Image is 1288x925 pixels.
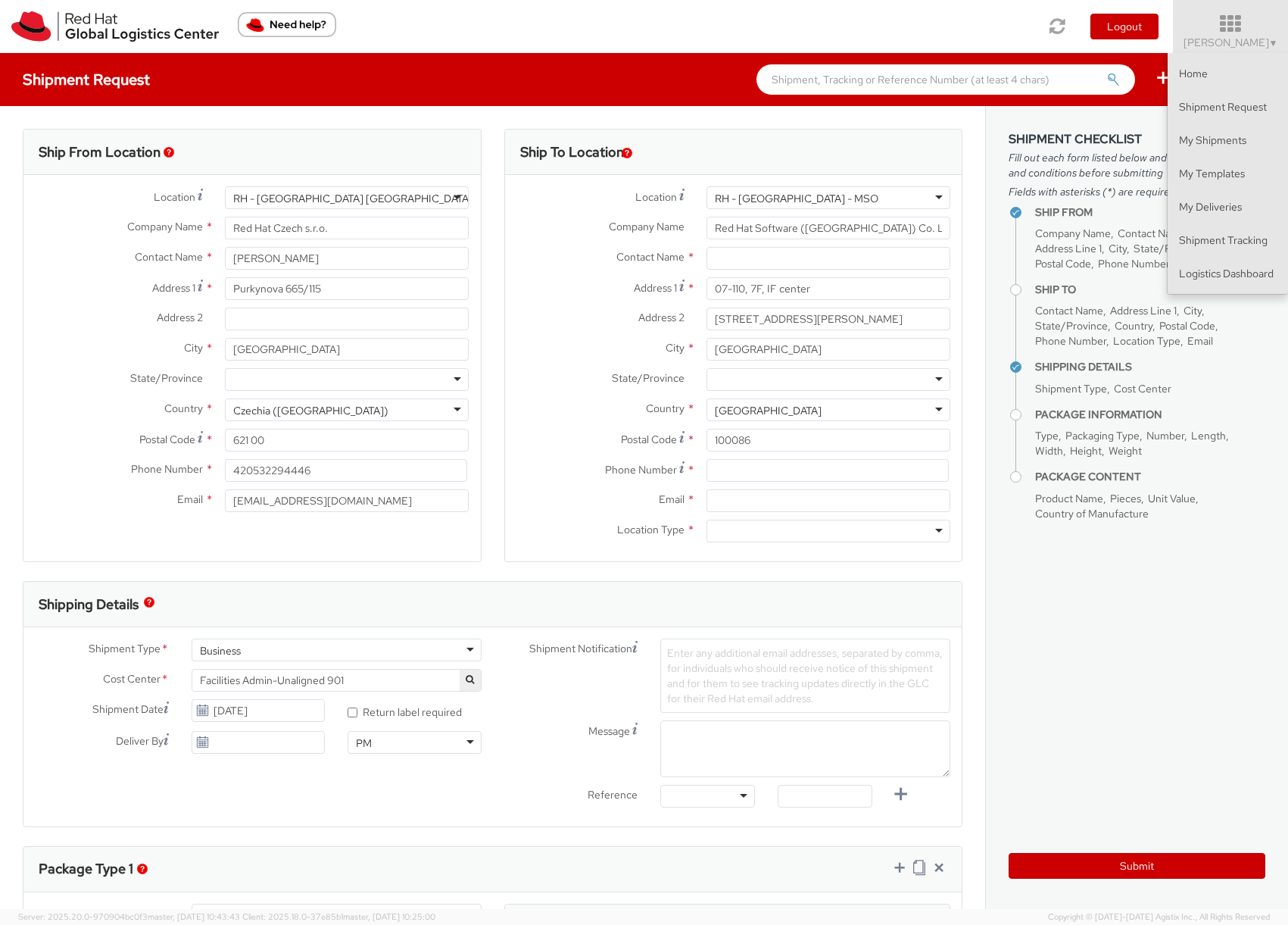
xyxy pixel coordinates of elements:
[89,641,161,658] span: Shipment Type
[1109,242,1127,255] span: City
[1109,444,1142,458] span: Weight
[1110,304,1177,317] span: Address Line 1
[1009,133,1265,146] h3: Shipment Checklist
[1168,223,1288,257] a: Shipment Tracking
[164,402,203,415] span: Country
[157,311,203,324] span: Address 2
[612,371,685,385] span: State/Province
[116,733,164,749] span: Deliver By
[39,145,161,160] h3: Ship From Location
[1168,157,1288,190] a: My Templates
[1035,382,1107,395] span: Shipment Type
[242,911,435,922] span: Client: 2025.18.0-37e85b1
[1035,304,1103,317] span: Contact Name
[1184,36,1278,49] span: [PERSON_NAME]
[1168,90,1288,123] a: Shipment Request
[39,597,139,612] h3: Shipping Details
[1114,382,1171,395] span: Cost Center
[192,669,482,692] span: Facilities Admin-Unaligned 901
[529,641,632,657] span: Shipment Notification
[1035,284,1265,295] h4: Ship To
[348,702,464,720] label: Return label required
[635,190,677,204] span: Location
[1110,492,1141,505] span: Pieces
[348,708,357,717] input: Return label required
[1035,429,1059,442] span: Type
[23,71,150,88] h4: Shipment Request
[1098,257,1169,270] span: Phone Number
[103,671,161,689] span: Cost Center
[135,250,203,264] span: Contact Name
[1065,429,1140,442] span: Packaging Type
[617,523,685,536] span: Location Type
[1148,492,1196,505] span: Unit Value
[1070,444,1102,458] span: Height
[1118,227,1186,240] span: Contact Name
[1035,242,1102,255] span: Address Line 1
[1035,492,1103,505] span: Product Name
[638,311,685,324] span: Address 2
[1191,429,1226,442] span: Length
[177,492,203,506] span: Email
[666,341,685,355] span: City
[667,646,943,705] span: Enter any additional email addresses, separated by comma, for individuals who should receive noti...
[152,281,195,295] span: Address 1
[1159,319,1215,333] span: Postal Code
[200,643,241,658] div: Business
[148,911,240,922] span: master, [DATE] 10:43:43
[659,492,685,506] span: Email
[609,220,685,233] span: Company Name
[616,250,685,264] span: Contact Name
[343,911,435,922] span: master, [DATE] 10:25:00
[756,64,1135,95] input: Shipment, Tracking or Reference Number (at least 4 chars)
[18,911,240,922] span: Server: 2025.20.0-970904bc0f3
[356,736,372,751] div: PM
[634,281,677,295] span: Address 1
[1168,257,1288,290] a: Logistics Dashboard
[1035,444,1063,458] span: Width
[1009,150,1265,180] span: Fill out each form listed below and agree to the terms and conditions before submitting
[1090,14,1159,39] button: Logout
[39,861,133,877] h3: Package Type 1
[588,724,630,738] span: Message
[1035,471,1265,483] h4: Package Content
[233,191,489,206] div: RH - [GEOGRAPHIC_DATA] [GEOGRAPHIC_DATA] - C
[1048,911,1270,923] span: Copyright © [DATE]-[DATE] Agistix Inc., All Rights Reserved
[1168,123,1288,157] a: My Shipments
[1168,190,1288,223] a: My Deliveries
[1035,227,1111,240] span: Company Name
[1134,242,1206,255] span: State/Province
[1187,334,1213,348] span: Email
[1035,319,1108,333] span: State/Province
[646,402,685,415] span: Country
[1184,304,1202,317] span: City
[1035,507,1149,520] span: Country of Manufacture
[715,191,878,206] div: RH - [GEOGRAPHIC_DATA] - MSO
[11,11,219,42] img: rh-logistics-00dfa346123c4ec078e1.svg
[1113,334,1180,348] span: Location Type
[1035,361,1265,373] h4: Shipping Details
[127,220,203,233] span: Company Name
[1009,853,1265,879] button: Submit
[588,788,638,802] span: Reference
[233,403,388,418] div: Czechia ([GEOGRAPHIC_DATA])
[715,403,822,418] div: [GEOGRAPHIC_DATA]
[101,907,170,920] span: Product Types
[238,12,336,37] button: Need help?
[1035,409,1265,420] h4: Package Information
[200,673,473,687] span: Facilities Admin-Unaligned 901
[520,145,624,160] h3: Ship To Location
[1115,319,1152,333] span: Country
[621,433,677,446] span: Postal Code
[154,190,195,204] span: Location
[184,341,203,355] span: City
[1009,184,1265,199] span: Fields with asterisks (*) are required
[92,702,164,717] span: Shipment Date
[130,371,203,385] span: State/Province
[139,433,195,446] span: Postal Code
[1269,37,1278,49] span: ▼
[131,462,203,476] span: Phone Number
[1035,207,1265,218] h4: Ship From
[1035,334,1106,348] span: Phone Number
[605,463,677,477] span: Phone Number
